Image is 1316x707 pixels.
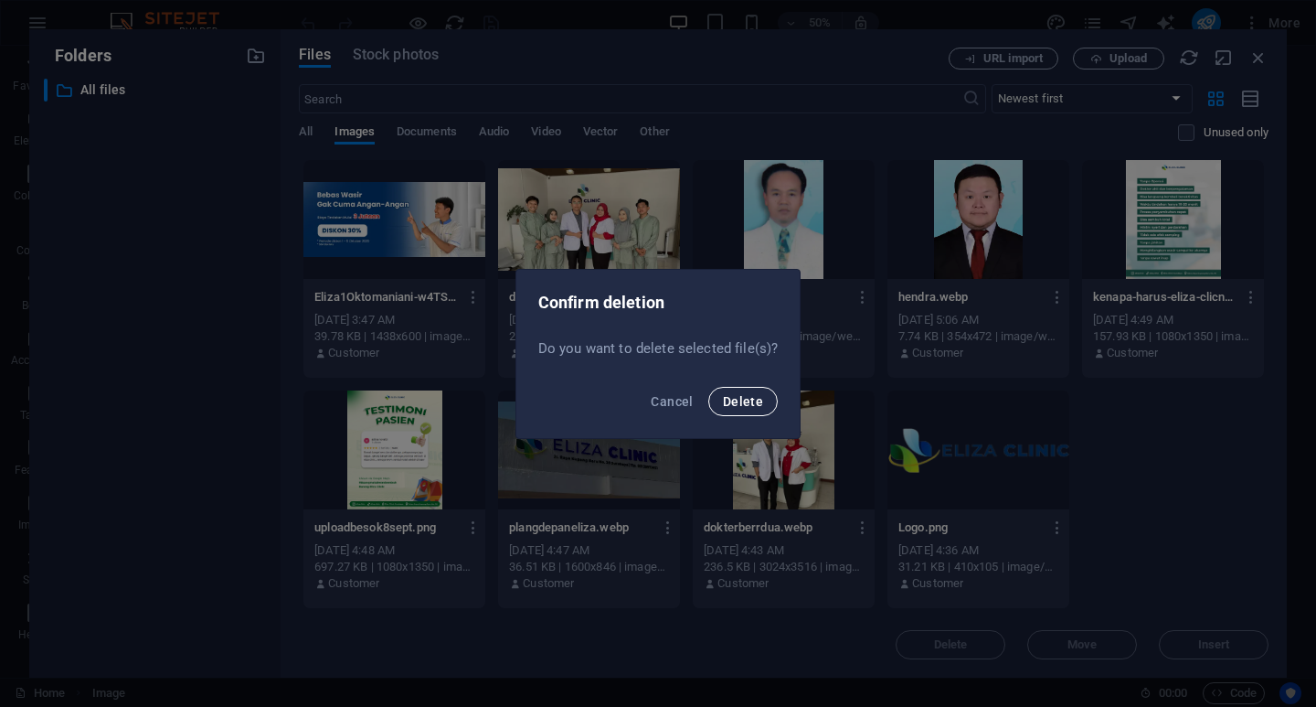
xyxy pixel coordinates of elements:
[723,394,763,409] span: Delete
[708,387,778,416] button: Delete
[651,394,693,409] span: Cancel
[538,292,779,314] h2: Confirm deletion
[643,387,700,416] button: Cancel
[538,339,779,358] p: Do you want to delete selected file(s)?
